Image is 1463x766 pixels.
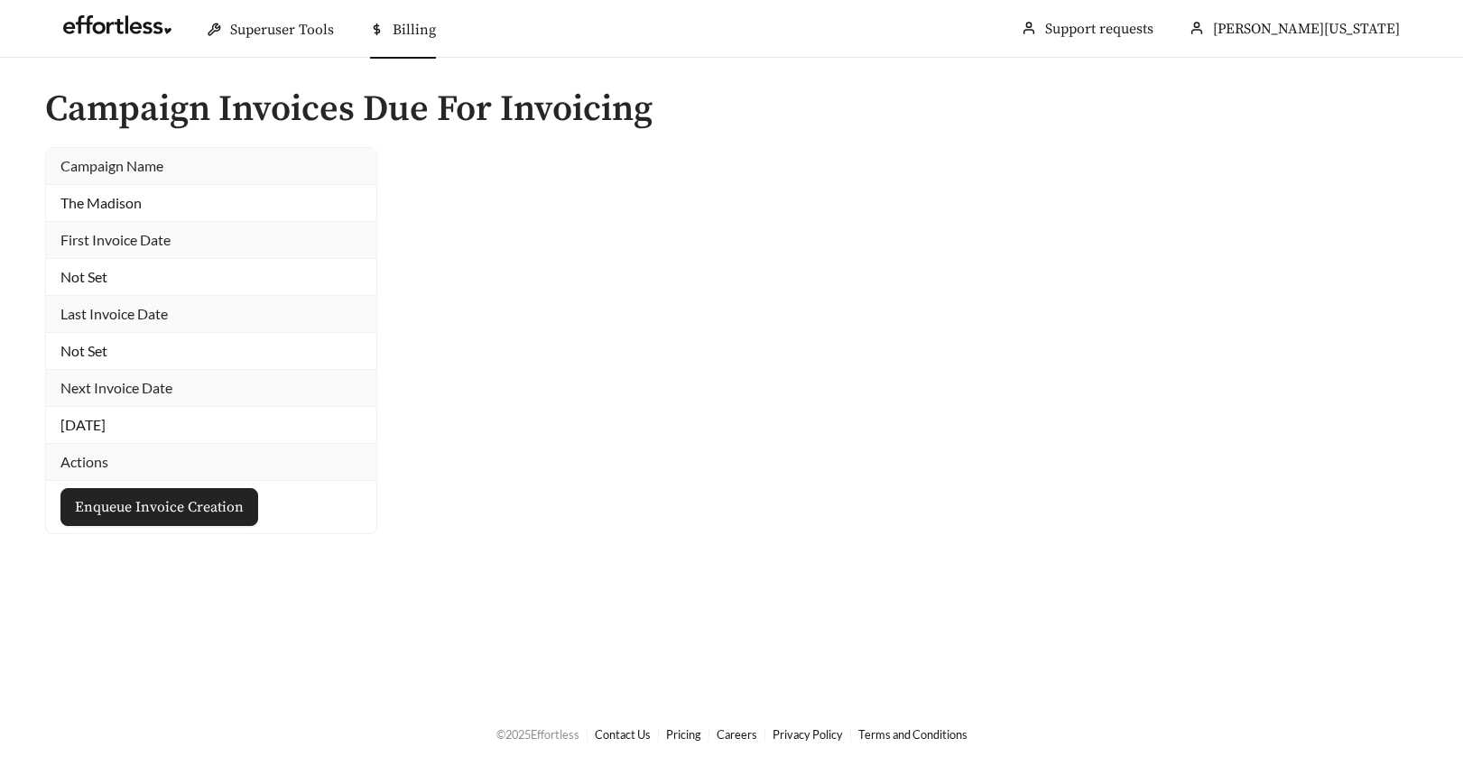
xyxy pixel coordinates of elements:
a: The Madison [60,194,142,211]
span: Last Invoice Date [60,305,168,322]
a: Contact Us [595,727,651,742]
span: [DATE] [60,416,106,433]
span: © 2025 Effortless [496,727,579,742]
span: [PERSON_NAME][US_STATE] [1213,20,1400,38]
a: Support requests [1045,20,1153,38]
span: Superuser Tools [230,21,334,39]
span: Enqueue Invoice Creation [75,496,244,518]
a: Careers [717,727,757,742]
button: Enqueue Invoice Creation [60,488,258,526]
span: Not Set [60,268,107,285]
a: Terms and Conditions [858,727,968,742]
a: Pricing [666,727,701,742]
span: First Invoice Date [60,231,171,248]
h2: Campaign Invoices Due For Invoicing [45,89,1418,129]
span: Actions [60,453,108,470]
a: Privacy Policy [773,727,843,742]
span: Billing [393,21,436,39]
span: Campaign Name [60,157,163,174]
span: Next Invoice Date [60,379,172,396]
span: Not Set [60,342,107,359]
